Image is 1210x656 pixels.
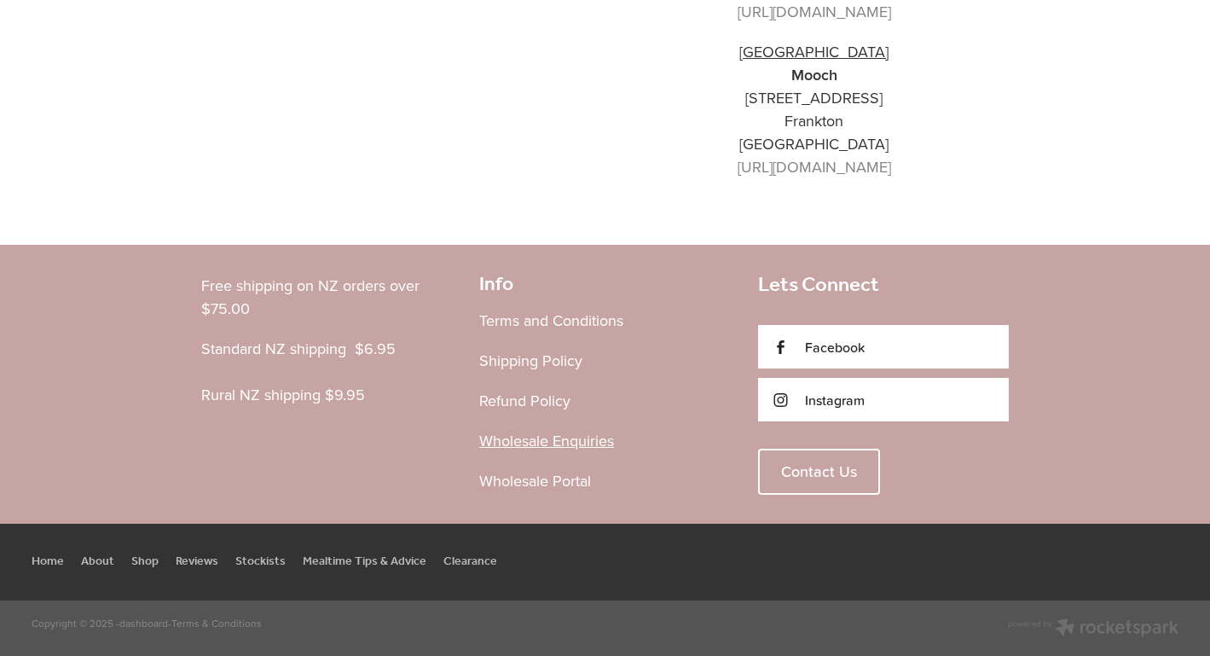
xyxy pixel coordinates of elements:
h3: Lets Connect [758,274,1010,299]
a: Clearance [435,524,506,601]
span: Facebook [805,338,865,357]
div: About [81,524,114,601]
a: About [72,524,123,601]
div: Clearance [443,524,497,601]
a: Reviews [167,524,227,601]
div: Mealtime Tips & Advice [303,524,426,601]
a: Terms and Conditions [479,310,623,331]
a: Wholesale Enquiries [479,430,614,451]
div: Stockists [235,524,286,601]
div: Reviews [176,524,218,601]
div: Shop [131,524,159,601]
u: [GEOGRAPHIC_DATA] [739,41,889,62]
strong: Mooch [791,64,837,85]
a: Shipping Policy [479,350,582,371]
p: Standard NZ shipping $6.95 Rural NZ shipping $9.95 [201,337,453,423]
a: Contact Us [758,449,880,495]
a: Refund Policy [479,390,570,411]
a: [URL][DOMAIN_NAME] [738,1,891,22]
h2: Info [479,274,731,298]
p: Free shipping on NZ orders over $75.00 [201,274,453,337]
div: Home [32,524,64,601]
a: Mealtime Tips & Advice [294,524,435,601]
a: Wholesale Portal [479,470,591,491]
a: Instagram [758,378,1010,421]
a: Terms & Conditions [171,616,262,630]
a: Home [32,524,72,601]
span: Instagram [805,391,865,409]
a: Shop [123,524,167,601]
p: [STREET_ADDRESS] Frankton [GEOGRAPHIC_DATA] [619,40,1010,224]
a: dashboard [119,616,168,630]
a: [URL][DOMAIN_NAME] [738,156,891,177]
span: Copyright © 2025 - - [32,616,262,630]
a: Stockists [227,524,294,601]
a: Facebook [758,325,1010,369]
span: Contact Us [781,462,857,481]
